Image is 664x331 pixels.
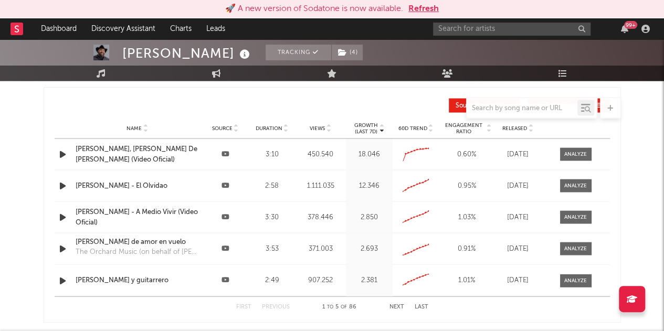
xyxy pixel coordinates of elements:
div: 1.01 % [442,275,492,285]
div: 907.252 [298,275,343,285]
div: 99 + [624,21,637,29]
a: [PERSON_NAME] - A Medio Vivir (Video Oficial) [76,207,199,227]
div: 🚀 A new version of Sodatone is now available. [225,3,403,15]
div: 2.850 [349,212,390,222]
div: 2:49 [251,275,293,285]
div: [DATE] [497,275,539,285]
div: 378.446 [298,212,343,222]
a: Leads [199,18,233,39]
div: 1.03 % [442,212,492,222]
div: 1 5 86 [311,301,368,313]
div: 371.003 [298,243,343,254]
button: Previous [262,304,290,309]
div: 12.346 [349,180,390,191]
div: [PERSON_NAME] [122,45,252,62]
div: [DATE] [497,212,539,222]
button: (4) [332,45,363,60]
button: 99+ [621,25,628,33]
div: 18.046 [349,149,390,159]
div: 0.91 % [442,243,492,254]
a: Charts [163,18,199,39]
div: 0.95 % [442,180,492,191]
span: 60D Trend [398,125,427,131]
div: 450.540 [298,149,343,159]
a: [PERSON_NAME] - El Olvidao [76,180,199,191]
span: Name [127,125,142,131]
span: Source [212,125,233,131]
div: 2.381 [349,275,390,285]
span: Released [502,125,527,131]
div: [DATE] [497,243,539,254]
div: 2:58 [251,180,293,191]
div: 3:10 [251,149,293,159]
div: 3:53 [251,243,293,254]
span: Duration [255,125,282,131]
div: 2.693 [349,243,390,254]
a: [PERSON_NAME] de amor en vuelo [76,237,199,247]
div: 1.111.035 [298,180,343,191]
button: Last [415,304,428,309]
button: Refresh [408,3,439,15]
div: 0.60 % [442,149,492,159]
input: Search by song name or URL [467,104,577,112]
input: Search for artists [433,23,591,36]
button: First [236,304,251,309]
button: Next [389,304,404,309]
span: ( 4 ) [331,45,363,60]
span: Engagement Ratio [442,122,486,134]
span: of [341,304,347,309]
span: Views [310,125,325,131]
div: [DATE] [497,149,539,159]
div: 3:30 [251,212,293,222]
button: Tracking [266,45,331,60]
a: [PERSON_NAME] y guitarrero [76,275,199,285]
a: Discovery Assistant [84,18,163,39]
span: to [327,304,333,309]
p: Growth [354,122,378,128]
div: The Orchard Music (on behalf of [PERSON_NAME]) [76,247,199,257]
p: (Last 7d) [354,128,378,134]
a: Dashboard [34,18,84,39]
div: [DATE] [497,180,539,191]
a: [PERSON_NAME], [PERSON_NAME] De [PERSON_NAME] (Video Oficial) [76,144,199,164]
